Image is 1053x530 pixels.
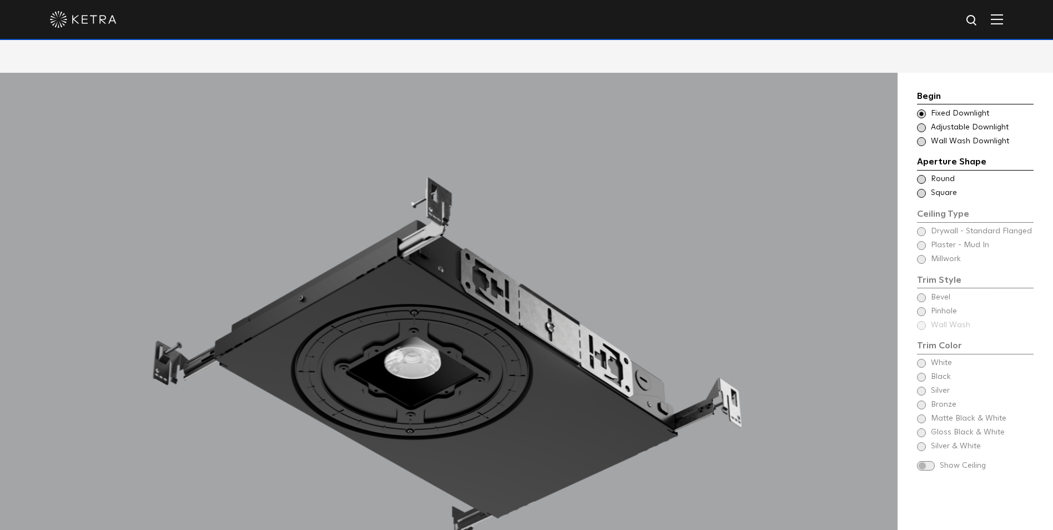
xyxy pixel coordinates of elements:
span: Fixed Downlight [931,108,1032,119]
div: Aperture Shape [917,155,1034,171]
span: Round [931,174,1032,185]
span: Adjustable Downlight [931,122,1032,133]
span: Square [931,188,1032,199]
div: Begin [917,89,1034,105]
img: search icon [965,14,979,28]
img: ketra-logo-2019-white [50,11,117,28]
span: Wall Wash Downlight [931,136,1032,147]
span: Show Ceiling [940,461,1034,472]
img: Hamburger%20Nav.svg [991,14,1003,24]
